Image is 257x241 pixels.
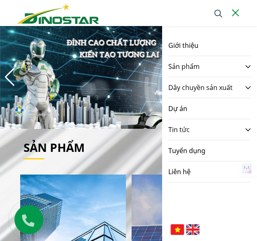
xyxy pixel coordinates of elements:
[230,56,251,77] a: Sản phẩm
[17,2,99,24] a: Nhôm Dinostar
[186,224,200,235] img: English
[230,77,251,98] a: Dây chuyền sản xuất
[17,3,99,24] img: Nhôm Dinostar
[168,140,205,161] a: Tuyển dụng
[170,224,184,235] img: Tiếng Việt
[168,56,200,77] a: Sản phẩm
[168,98,187,119] a: Dự án
[168,161,191,182] a: Liên hệ
[214,9,222,18] img: search
[168,119,190,140] a: Tin tức
[230,119,251,140] a: Tin tức
[168,35,198,56] a: Giới thiệu
[168,77,233,98] a: Dây chuyền sản xuất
